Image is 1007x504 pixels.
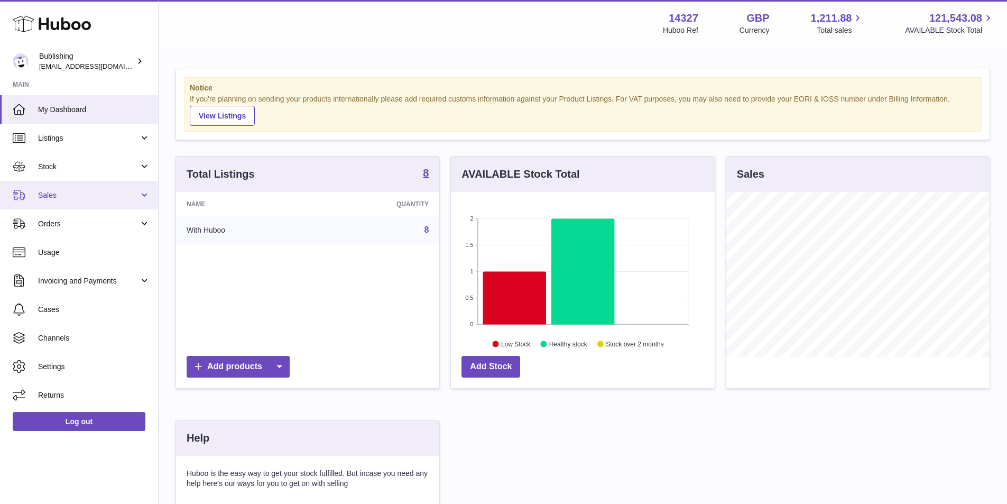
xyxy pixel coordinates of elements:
th: Name [176,192,315,216]
span: 121,543.08 [929,11,982,25]
div: Huboo Ref [663,25,698,35]
span: Cases [38,305,150,315]
strong: 8 [423,168,429,178]
h3: Sales [737,167,764,181]
a: Add Stock [461,356,520,378]
span: Returns [38,390,150,400]
span: Orders [38,219,139,229]
text: Low Stock [501,340,531,347]
a: 1,211.88 Total sales [811,11,864,35]
span: Usage [38,248,150,258]
img: accounting@bublishing.com [13,53,29,69]
span: Total sales [817,25,864,35]
text: Stock over 2 months [606,340,664,347]
span: Invoicing and Payments [38,276,139,286]
th: Quantity [315,192,439,216]
h3: AVAILABLE Stock Total [461,167,579,181]
div: Currency [740,25,770,35]
strong: 14327 [669,11,698,25]
text: 0 [470,321,474,327]
a: Add products [187,356,290,378]
span: Settings [38,362,150,372]
strong: GBP [746,11,769,25]
a: 121,543.08 AVAILABLE Stock Total [905,11,994,35]
span: Stock [38,162,139,172]
span: Sales [38,190,139,200]
td: With Huboo [176,216,315,244]
a: Log out [13,412,145,431]
text: 1.5 [466,242,474,248]
span: Channels [38,333,150,343]
span: AVAILABLE Stock Total [905,25,994,35]
h3: Total Listings [187,167,255,181]
span: [EMAIL_ADDRESS][DOMAIN_NAME] [39,62,155,70]
span: Listings [38,133,139,143]
div: Bublishing [39,51,134,71]
strong: Notice [190,83,976,93]
span: 1,211.88 [811,11,852,25]
a: View Listings [190,106,255,126]
a: 8 [423,168,429,180]
text: 0.5 [466,295,474,301]
a: 8 [424,225,429,234]
text: 1 [470,268,474,274]
text: 2 [470,215,474,222]
h3: Help [187,431,209,445]
p: Huboo is the easy way to get your stock fulfilled. But incase you need any help here's our ways f... [187,469,429,489]
div: If you're planning on sending your products internationally please add required customs informati... [190,94,976,126]
text: Healthy stock [549,340,588,347]
span: My Dashboard [38,105,150,115]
